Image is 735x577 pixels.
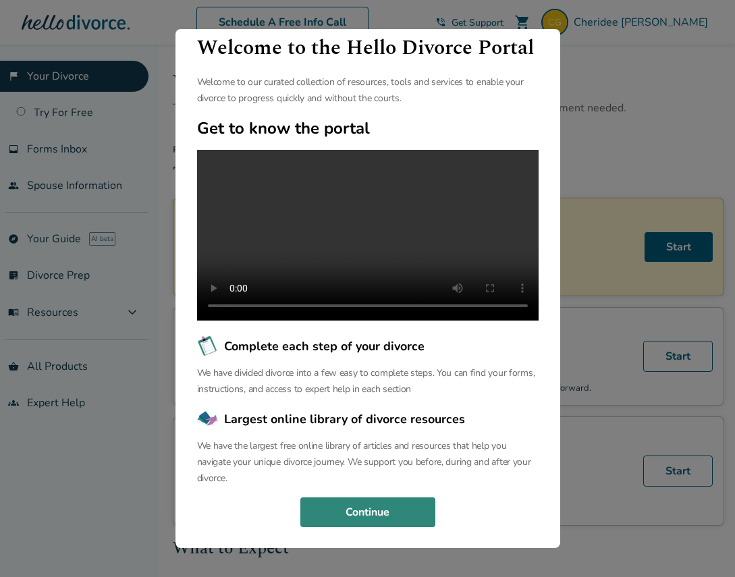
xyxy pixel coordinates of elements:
p: We have divided divorce into a few easy to complete steps. You can find your forms, instructions,... [197,365,539,397]
h2: Get to know the portal [197,117,539,139]
img: Largest online library of divorce resources [197,408,219,430]
iframe: Chat Widget [668,512,735,577]
img: Complete each step of your divorce [197,335,219,357]
button: Continue [300,497,435,527]
p: We have the largest free online library of articles and resources that help you navigate your uni... [197,438,539,487]
span: Largest online library of divorce resources [224,410,465,428]
h1: Welcome to the Hello Divorce Portal [197,32,539,63]
span: Complete each step of your divorce [224,337,425,355]
p: Welcome to our curated collection of resources, tools and services to enable your divorce to prog... [197,74,539,107]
